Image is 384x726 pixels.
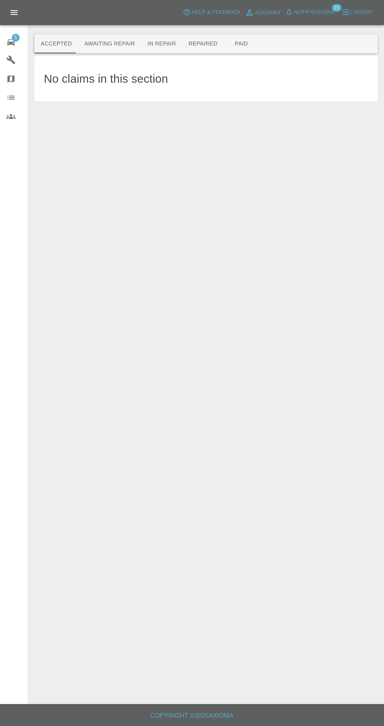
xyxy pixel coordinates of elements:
[5,3,24,22] button: Open drawer
[181,6,243,18] button: Help & Feedback
[331,4,341,12] span: 23
[12,34,20,42] span: 5
[255,8,281,17] span: Account
[224,34,259,53] button: Paid
[44,71,168,88] h3: No claims in this section
[243,6,283,19] a: Account
[340,6,375,18] button: Logout
[192,8,241,17] span: Help & Feedback
[78,34,141,53] button: Awaiting Repair
[283,6,337,18] button: Notifications
[6,710,378,721] h6: Copyright © 2025 Axioma
[141,34,183,53] button: In Repair
[34,34,78,53] button: Accepted
[294,8,335,17] span: Notifications
[182,34,224,53] button: Repaired
[350,8,373,17] span: Logout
